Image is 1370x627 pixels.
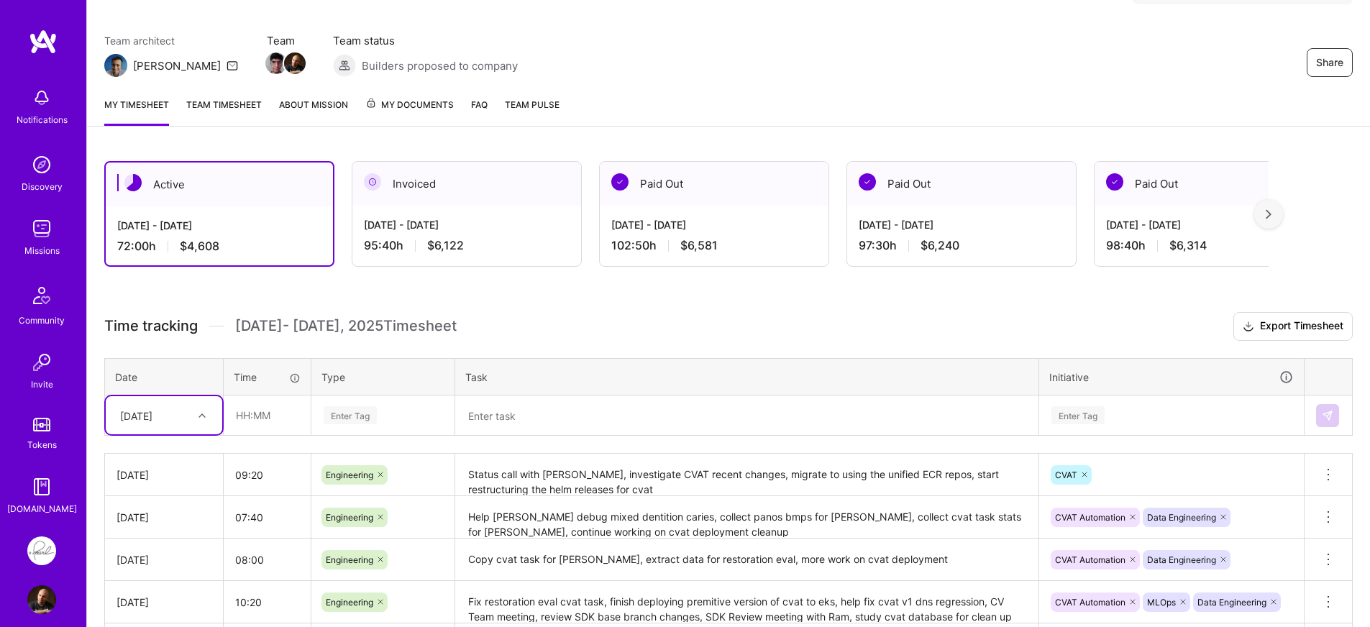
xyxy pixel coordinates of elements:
[457,455,1037,495] textarea: Status call with [PERSON_NAME], investigate CVAT recent changes, migrate to using the unified ECR...
[600,162,828,206] div: Paid Out
[133,58,221,73] div: [PERSON_NAME]
[1266,209,1271,219] img: right
[1049,369,1294,385] div: Initiative
[1147,554,1216,565] span: Data Engineering
[1095,162,1323,206] div: Paid Out
[364,217,570,232] div: [DATE] - [DATE]
[1055,512,1125,523] span: CVAT Automation
[457,540,1037,580] textarea: Copy cvat task for [PERSON_NAME], extract data for restoration eval, more work on cvat deployment
[27,472,56,501] img: guide book
[680,238,718,253] span: $6,581
[1169,238,1207,253] span: $6,314
[33,418,50,431] img: tokens
[117,552,211,567] div: [DATE]
[105,358,224,395] th: Date
[286,51,304,75] a: Team Member Avatar
[267,51,286,75] a: Team Member Avatar
[227,60,238,71] i: icon Mail
[1106,173,1123,191] img: Paid Out
[19,313,65,328] div: Community
[106,163,333,206] div: Active
[847,162,1076,206] div: Paid Out
[17,112,68,127] div: Notifications
[27,437,57,452] div: Tokens
[333,33,518,48] span: Team status
[921,238,959,253] span: $6,240
[1051,404,1105,426] div: Enter Tag
[180,239,219,254] span: $4,608
[27,536,56,565] img: Pearl: ML Engineering Team
[1307,48,1353,77] button: Share
[120,408,152,423] div: [DATE]
[117,595,211,610] div: [DATE]
[284,52,306,74] img: Team Member Avatar
[611,238,817,253] div: 102:50 h
[279,97,348,126] a: About Mission
[22,179,63,194] div: Discovery
[365,97,454,126] a: My Documents
[27,214,56,243] img: teamwork
[224,396,310,434] input: HH:MM
[186,97,262,126] a: Team timesheet
[427,238,464,253] span: $6,122
[267,33,304,48] span: Team
[333,54,356,77] img: Builders proposed to company
[1147,597,1176,608] span: MLOps
[1233,312,1353,341] button: Export Timesheet
[364,238,570,253] div: 95:40 h
[24,536,60,565] a: Pearl: ML Engineering Team
[124,174,142,191] img: Active
[117,510,211,525] div: [DATE]
[457,498,1037,537] textarea: Help [PERSON_NAME] debug mixed dentition caries, collect panos bmps for [PERSON_NAME], collect cv...
[1243,319,1254,334] i: icon Download
[611,173,629,191] img: Paid Out
[505,99,560,110] span: Team Pulse
[27,348,56,377] img: Invite
[24,243,60,258] div: Missions
[29,29,58,55] img: logo
[311,358,455,395] th: Type
[1322,410,1333,421] img: Submit
[1316,55,1343,70] span: Share
[224,456,311,494] input: HH:MM
[1106,238,1312,253] div: 98:40 h
[224,583,311,621] input: HH:MM
[104,54,127,77] img: Team Architect
[24,278,59,313] img: Community
[27,83,56,112] img: bell
[104,317,198,335] span: Time tracking
[326,512,373,523] span: Engineering
[104,97,169,126] a: My timesheet
[224,541,311,579] input: HH:MM
[7,501,77,516] div: [DOMAIN_NAME]
[117,467,211,482] div: [DATE]
[362,58,518,73] span: Builders proposed to company
[1055,554,1125,565] span: CVAT Automation
[859,217,1064,232] div: [DATE] - [DATE]
[471,97,488,126] a: FAQ
[326,554,373,565] span: Engineering
[365,97,454,113] span: My Documents
[27,150,56,179] img: discovery
[24,585,60,614] a: User Avatar
[265,52,287,74] img: Team Member Avatar
[117,239,321,254] div: 72:00 h
[1106,217,1312,232] div: [DATE] - [DATE]
[326,597,373,608] span: Engineering
[235,317,457,335] span: [DATE] - [DATE] , 2025 Timesheet
[31,377,53,392] div: Invite
[1197,597,1266,608] span: Data Engineering
[326,470,373,480] span: Engineering
[104,33,238,48] span: Team architect
[1147,512,1216,523] span: Data Engineering
[324,404,377,426] div: Enter Tag
[352,162,581,206] div: Invoiced
[1055,470,1077,480] span: CVAT
[117,218,321,233] div: [DATE] - [DATE]
[364,173,381,191] img: Invoiced
[505,97,560,126] a: Team Pulse
[859,238,1064,253] div: 97:30 h
[1055,597,1125,608] span: CVAT Automation
[234,370,301,385] div: Time
[224,498,311,536] input: HH:MM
